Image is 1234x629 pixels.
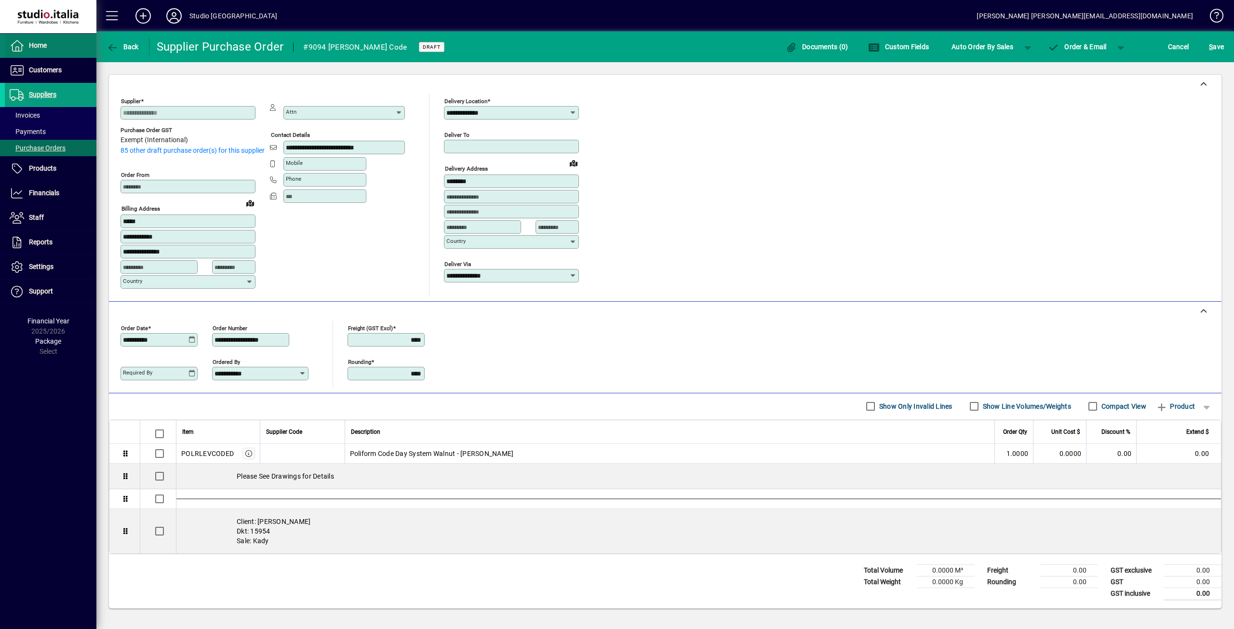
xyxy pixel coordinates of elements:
[859,564,917,576] td: Total Volume
[5,157,96,181] a: Products
[10,128,46,135] span: Payments
[1086,444,1136,464] td: 0.00
[128,7,159,25] button: Add
[994,444,1033,464] td: 1.0000
[1048,43,1107,51] span: Order & Email
[10,111,40,119] span: Invoices
[123,278,142,284] mat-label: Country
[1186,427,1209,437] span: Extend $
[29,91,56,98] span: Suppliers
[1203,2,1222,33] a: Knowledge Base
[444,98,487,105] mat-label: Delivery Location
[982,564,1040,576] td: Freight
[977,8,1193,24] div: [PERSON_NAME] [PERSON_NAME][EMAIL_ADDRESS][DOMAIN_NAME]
[159,7,189,25] button: Profile
[286,160,303,166] mat-label: Mobile
[981,401,1071,411] label: Show Line Volumes/Weights
[176,509,1221,553] div: Client: [PERSON_NAME] Dkt: 15954 Sale: Kady
[27,317,69,325] span: Financial Year
[1100,401,1146,411] label: Compact View
[123,369,152,376] mat-label: Required by
[423,44,441,50] span: Draft
[29,164,56,172] span: Products
[444,132,469,138] mat-label: Deliver To
[5,123,96,140] a: Payments
[952,39,1013,54] span: Auto Order By Sales
[1209,43,1213,51] span: S
[29,263,54,270] span: Settings
[444,260,471,267] mat-label: Deliver via
[107,43,139,51] span: Back
[242,195,258,211] a: View on map
[5,206,96,230] a: Staff
[982,576,1040,588] td: Rounding
[29,189,59,197] span: Financials
[266,427,302,437] span: Supplier Code
[1051,427,1080,437] span: Unit Cost $
[29,41,47,49] span: Home
[213,358,240,365] mat-label: Ordered by
[1136,444,1221,464] td: 0.00
[213,324,247,331] mat-label: Order number
[1164,576,1221,588] td: 0.00
[1209,39,1224,54] span: ave
[104,38,141,55] button: Back
[947,38,1018,55] button: Auto Order By Sales
[1033,444,1086,464] td: 0.0000
[182,427,194,437] span: Item
[783,38,851,55] button: Documents (0)
[121,146,270,156] div: 85 other draft purchase order(s) for this supplier
[1207,38,1226,55] button: Save
[917,576,975,588] td: 0.0000 Kg
[121,127,188,134] span: Purchase Order GST
[350,449,514,458] span: Poliform Code Day System Walnut - [PERSON_NAME]
[917,564,975,576] td: 0.0000 M³
[1156,399,1195,414] span: Product
[351,427,380,437] span: Description
[189,8,277,24] div: Studio [GEOGRAPHIC_DATA]
[29,214,44,221] span: Staff
[786,43,848,51] span: Documents (0)
[5,58,96,82] a: Customers
[286,108,296,115] mat-label: Attn
[176,464,1221,489] div: Please See Drawings for Details
[866,38,931,55] button: Custom Fields
[121,172,149,178] mat-label: Order from
[1106,576,1164,588] td: GST
[29,238,53,246] span: Reports
[1106,588,1164,600] td: GST inclusive
[1040,576,1098,588] td: 0.00
[5,34,96,58] a: Home
[121,136,188,144] span: Exempt (International)
[1106,564,1164,576] td: GST exclusive
[286,175,301,182] mat-label: Phone
[1003,427,1027,437] span: Order Qty
[5,280,96,304] a: Support
[5,255,96,279] a: Settings
[96,38,149,55] app-page-header-button: Back
[868,43,929,51] span: Custom Fields
[1040,564,1098,576] td: 0.00
[5,107,96,123] a: Invoices
[1043,38,1112,55] button: Order & Email
[121,98,141,105] mat-label: Supplier
[1164,564,1221,576] td: 0.00
[303,40,407,55] div: #9094 [PERSON_NAME] Code
[121,324,148,331] mat-label: Order date
[1101,427,1130,437] span: Discount %
[877,401,952,411] label: Show Only Invalid Lines
[35,337,61,345] span: Package
[5,230,96,254] a: Reports
[859,576,917,588] td: Total Weight
[1164,588,1221,600] td: 0.00
[181,449,234,458] div: POLRLEVCODED
[5,181,96,205] a: Financials
[446,238,466,244] mat-label: Country
[1151,398,1200,415] button: Product
[348,324,393,331] mat-label: Freight (GST excl)
[29,66,62,74] span: Customers
[29,287,53,295] span: Support
[1166,38,1192,55] button: Cancel
[1168,39,1189,54] span: Cancel
[5,140,96,156] a: Purchase Orders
